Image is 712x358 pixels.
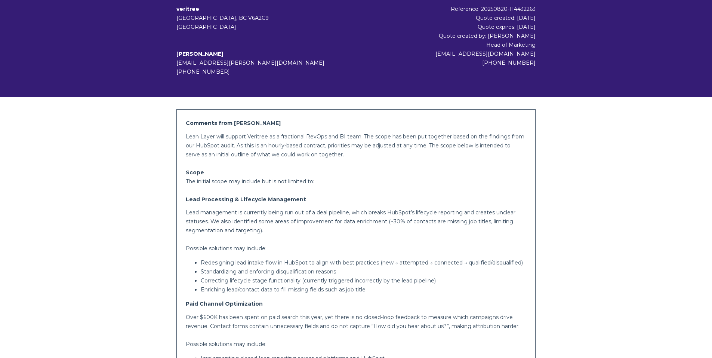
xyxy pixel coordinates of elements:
span: Quote created by: [PERSON_NAME] Head of Marketing [EMAIL_ADDRESS][DOMAIN_NAME] [PHONE_NUMBER] [435,33,536,66]
p: Correcting lifecycle stage functionality (currently triggered incorrectly by the lead pipeline) [201,276,526,285]
span: [PHONE_NUMBER] [176,68,230,75]
p: Redesigning lead intake flow in HubSpot to align with best practices (new → attempted → connected... [201,258,526,267]
strong: Paid Channel Optimization [186,300,263,307]
strong: Scope [186,169,204,176]
p: Over $600K has been spent on paid search this year, yet there is no closed-loop feedback to measu... [186,313,526,331]
b: [PERSON_NAME] [176,51,223,57]
p: Possible solutions may include: [186,340,526,349]
h2: Comments from [PERSON_NAME] [186,119,526,128]
p: Lean Layer will support Veritree as a fractional RevOps and BI team. The scope has been put toget... [186,132,526,159]
p: The initial scope may include but is not limited to: [186,177,526,186]
address: [GEOGRAPHIC_DATA], BC V6A2C9 [GEOGRAPHIC_DATA] [176,13,374,31]
div: Quote expires: [DATE] [374,22,536,31]
p: Standardizing and enforcing disqualification reasons [201,267,526,276]
span: [EMAIL_ADDRESS][PERSON_NAME][DOMAIN_NAME] [176,59,324,66]
strong: Lead Processing & Lifecycle Management [186,196,306,203]
div: Quote created: [DATE] [374,13,536,22]
b: veritree [176,6,199,12]
p: Enriching lead/contact data to fill missing fields such as job title [201,285,526,294]
p: Lead management is currently being run out of a deal pipeline, which breaks HubSpot’s lifecycle r... [186,208,526,235]
p: Possible solutions may include: [186,244,526,253]
div: Reference: 20250820-114432263 [374,4,536,13]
